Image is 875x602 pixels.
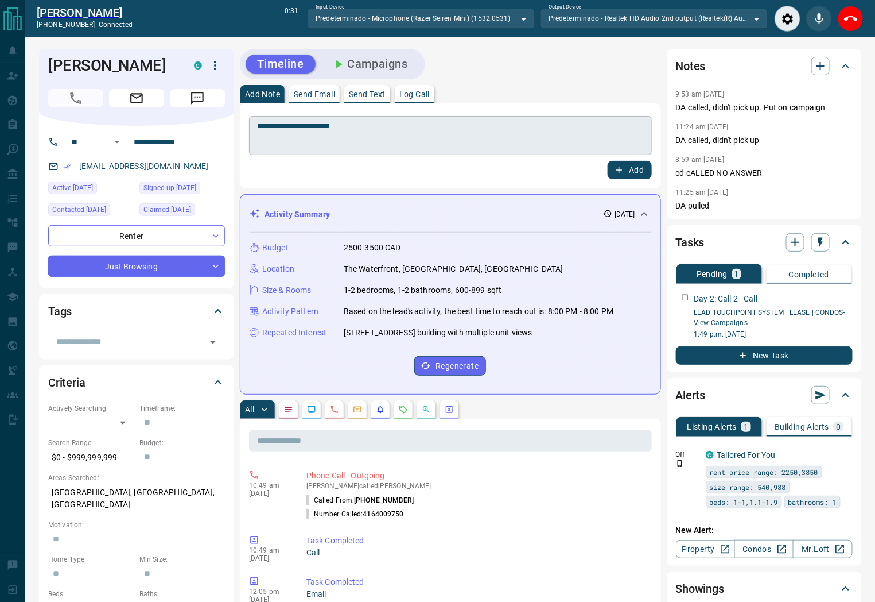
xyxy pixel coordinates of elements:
[139,203,225,219] div: Sun Sep 07 2025
[676,167,853,179] p: cd cALLED NO ANSWER
[615,209,635,219] p: [DATE]
[676,381,853,409] div: Alerts
[139,182,225,198] div: Mon Jun 15 2020
[48,448,134,467] p: $0 - $999,999,999
[139,438,225,448] p: Budget:
[676,346,853,365] button: New Task
[710,466,818,478] span: rent price range: 2250,3850
[109,89,164,107] span: Email
[249,546,289,554] p: 10:49 am
[262,284,312,296] p: Size & Rooms
[48,483,225,514] p: [GEOGRAPHIC_DATA], [GEOGRAPHIC_DATA], [GEOGRAPHIC_DATA]
[316,3,345,11] label: Input Device
[48,182,134,198] div: Mon Sep 08 2025
[445,405,454,414] svg: Agent Actions
[265,209,330,221] p: Activity Summary
[676,52,853,80] div: Notes
[608,161,651,179] button: Add
[422,405,431,414] svg: Opportunities
[52,204,106,215] span: Contacted [DATE]
[48,403,134,414] p: Actively Searching:
[205,334,221,350] button: Open
[285,6,298,32] p: 0:31
[788,496,837,508] span: bathrooms: 1
[676,580,725,598] h2: Showings
[250,204,651,225] div: Activity Summary[DATE]
[399,90,430,98] p: Log Call
[676,123,729,131] p: 11:24 am [DATE]
[37,20,133,30] p: [PHONE_NUMBER] -
[676,90,725,98] p: 9:53 am [DATE]
[262,327,326,339] p: Repeated Interest
[170,89,225,107] span: Message
[262,242,289,254] p: Budget
[344,242,401,254] p: 2500-3500 CAD
[245,406,254,414] p: All
[744,423,748,431] p: 1
[717,450,776,460] a: Tailored For You
[48,369,225,396] div: Criteria
[48,225,225,246] div: Renter
[694,329,853,339] p: 1:49 p.m. [DATE]
[48,554,134,565] p: Home Type:
[306,547,647,559] p: Call
[52,182,93,194] span: Active [DATE]
[687,423,737,431] p: Listing Alerts
[249,554,289,562] p: [DATE]
[806,6,832,32] div: Mute
[308,9,535,28] div: Predeterminado - Microphone (Razer Seiren Mini) (1532:0531)
[249,489,289,497] p: [DATE]
[694,293,758,305] p: Day 2: Call 2 - Call
[249,481,289,489] p: 10:49 am
[330,405,339,414] svg: Calls
[676,156,725,164] p: 8:59 am [DATE]
[48,298,225,325] div: Tags
[37,6,133,20] a: [PERSON_NAME]
[353,405,362,414] svg: Emails
[48,589,134,599] p: Beds:
[306,509,404,519] p: Number Called:
[344,263,563,275] p: The Waterfront, [GEOGRAPHIC_DATA], [GEOGRAPHIC_DATA]
[344,306,613,318] p: Based on the lead's activity, the best time to reach out is: 8:00 PM - 8:00 PM
[110,135,124,149] button: Open
[48,89,103,107] span: Call
[139,589,225,599] p: Baths:
[143,204,191,215] span: Claimed [DATE]
[676,524,853,537] p: New Alert:
[306,576,647,588] p: Task Completed
[354,496,414,504] span: [PHONE_NUMBER]
[48,373,85,392] h2: Criteria
[262,263,294,275] p: Location
[836,423,841,431] p: 0
[710,496,778,508] span: beds: 1-1,1.1-1.9
[48,473,225,483] p: Areas Searched:
[306,588,647,600] p: Email
[414,356,486,376] button: Regenerate
[306,535,647,547] p: Task Completed
[79,161,209,171] a: [EMAIL_ADDRESS][DOMAIN_NAME]
[399,405,408,414] svg: Requests
[676,200,853,212] p: DA pulled
[676,449,699,460] p: Off
[139,554,225,565] p: Min Size:
[793,540,852,558] a: Mr.Loft
[306,470,647,482] p: Phone Call - Outgoing
[48,256,225,277] div: Just Browsing
[63,163,71,171] svg: Email Verified
[838,6,864,32] div: End Call
[99,21,133,29] span: connected
[734,540,794,558] a: Condos
[676,57,706,75] h2: Notes
[775,423,829,431] p: Building Alerts
[676,188,729,196] p: 11:25 am [DATE]
[344,284,501,296] p: 1-2 bedrooms, 1-2 bathrooms, 600-899 sqft
[48,56,177,75] h1: [PERSON_NAME]
[676,460,684,468] svg: Push Notification Only
[697,270,728,278] p: Pending
[143,182,196,194] span: Signed up [DATE]
[676,102,853,114] p: DA called, didn't pick up. Put on campaign
[349,90,386,98] p: Send Text
[734,270,739,278] p: 1
[139,403,225,414] p: Timeframe:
